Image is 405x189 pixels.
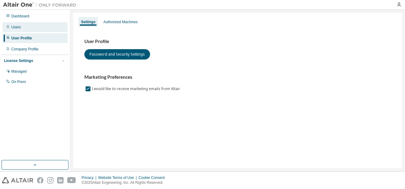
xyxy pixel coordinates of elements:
div: Company Profile [11,47,39,52]
h3: User Profile [84,38,391,45]
div: Authorized Machines [103,20,138,24]
div: On Prem [11,79,26,84]
img: youtube.svg [67,177,76,184]
label: I would like to receive marketing emails from Altair [92,85,181,93]
div: Settings [81,20,95,24]
button: Password and Security Settings [84,49,150,60]
img: altair_logo.svg [2,177,33,184]
img: facebook.svg [37,177,43,184]
h3: Marketing Preferences [84,74,391,80]
div: User Profile [11,36,32,41]
img: Altair One [3,2,79,8]
div: License Settings [4,58,33,63]
div: Privacy [82,175,98,180]
div: Website Terms of Use [98,175,138,180]
div: Dashboard [11,14,29,19]
img: linkedin.svg [57,177,64,184]
p: © 2025 Altair Engineering, Inc. All Rights Reserved. [82,180,168,185]
div: Managed [11,69,27,74]
div: Cookie Consent [138,175,168,180]
div: Users [11,25,21,30]
img: instagram.svg [47,177,53,184]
